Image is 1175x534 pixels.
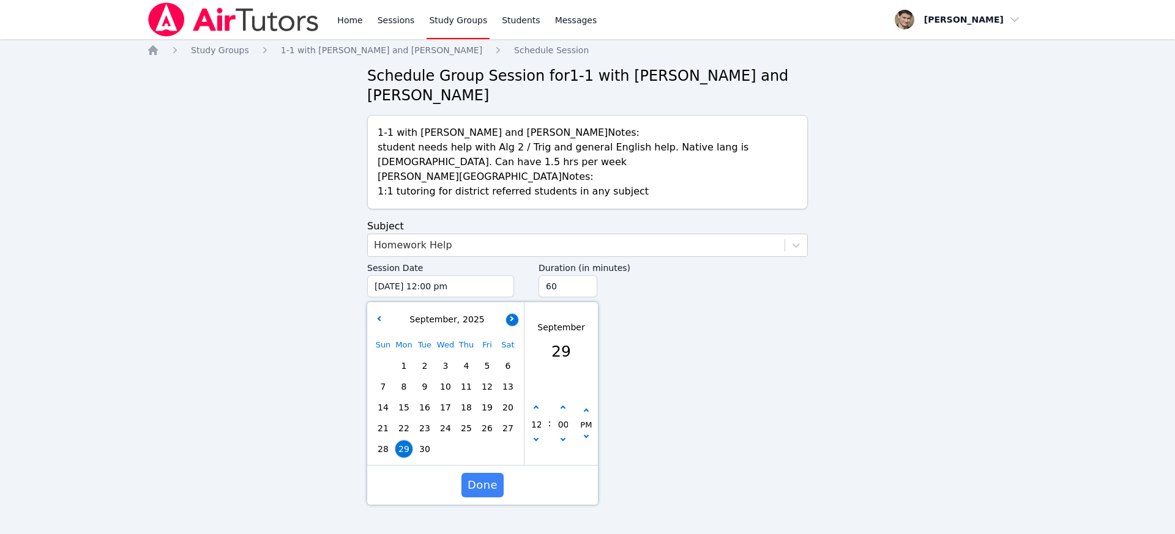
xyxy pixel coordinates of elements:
span: 21 [375,420,392,437]
div: Choose Tuesday September 30 of 2025 [414,439,435,459]
span: Study Groups [191,45,249,55]
button: Done [461,473,504,497]
span: 23 [416,420,433,437]
span: 1-1 with [PERSON_NAME] and [PERSON_NAME] [281,45,482,55]
div: Choose Thursday September 25 of 2025 [456,418,477,439]
div: Choose Monday September 29 of 2025 [394,439,414,459]
label: Subject [367,220,404,232]
div: Choose Friday September 19 of 2025 [477,397,498,418]
span: 1 [395,357,412,374]
div: Choose Saturday October 04 of 2025 [498,439,518,459]
div: Choose Sunday September 07 of 2025 [373,376,394,397]
p: student needs help with Alg 2 / Trig and general English help. Native lang is [DEMOGRAPHIC_DATA].... [378,140,797,169]
span: 20 [499,399,517,416]
span: 12 [479,378,496,395]
span: 3 [437,357,454,374]
span: 29 [395,440,412,458]
div: Homework Help [374,238,452,253]
label: Duration (in minutes) [539,257,808,275]
div: September [537,321,584,334]
div: Choose Sunday September 21 of 2025 [373,418,394,439]
span: Messages [555,14,597,26]
label: Session Date [367,257,514,275]
div: Choose Sunday September 14 of 2025 [373,397,394,418]
span: 17 [437,399,454,416]
div: Choose Saturday September 20 of 2025 [498,397,518,418]
div: Choose Friday September 05 of 2025 [477,355,498,376]
span: 7 [375,378,392,395]
span: 6 [499,357,517,374]
div: Choose Monday September 22 of 2025 [394,418,414,439]
div: Choose Thursday September 04 of 2025 [456,355,477,376]
div: Choose Thursday September 18 of 2025 [456,397,477,418]
span: 27 [499,420,517,437]
div: Mon [394,335,414,355]
span: 4 [458,357,475,374]
div: Choose Friday September 26 of 2025 [477,418,498,439]
div: Choose Wednesday September 24 of 2025 [435,418,456,439]
div: , [406,313,484,326]
span: 2025 [460,314,485,324]
span: 25 [458,420,475,437]
span: 28 [375,440,392,458]
span: 16 [416,399,433,416]
div: Choose Wednesday October 01 of 2025 [435,439,456,459]
h2: Schedule Group Session for 1-1 with [PERSON_NAME] and [PERSON_NAME] [367,66,808,105]
span: 30 [416,440,433,458]
div: Choose Wednesday September 10 of 2025 [435,376,456,397]
span: 13 [499,378,517,395]
div: Choose Sunday September 28 of 2025 [373,439,394,459]
span: 22 [395,420,412,437]
span: 24 [437,420,454,437]
span: September [406,314,457,324]
div: Choose Tuesday September 16 of 2025 [414,397,435,418]
div: Choose Wednesday September 17 of 2025 [435,397,456,418]
span: 1-1 with [PERSON_NAME] and [PERSON_NAME] Notes: [378,127,640,138]
span: 11 [458,378,475,395]
span: 5 [479,357,496,374]
span: [PERSON_NAME][GEOGRAPHIC_DATA] Notes: [378,171,594,182]
span: 26 [479,420,496,437]
div: Thu [456,335,477,355]
span: : [548,384,551,463]
div: Choose Friday September 12 of 2025 [477,376,498,397]
div: Choose Wednesday September 03 of 2025 [435,355,456,376]
div: PM [580,418,592,432]
div: Choose Thursday October 02 of 2025 [456,439,477,459]
div: Choose Sunday August 31 of 2025 [373,355,394,376]
span: 15 [395,399,412,416]
a: Study Groups [191,44,249,56]
div: Sat [498,335,518,355]
div: Choose Monday September 08 of 2025 [394,376,414,397]
div: Choose Saturday September 06 of 2025 [498,355,518,376]
div: Choose Tuesday September 02 of 2025 [414,355,435,376]
img: Air Tutors [147,2,320,37]
div: Choose Tuesday September 23 of 2025 [414,418,435,439]
span: 2 [416,357,433,374]
div: Sun [373,335,394,355]
div: 29 [537,340,584,363]
span: 10 [437,378,454,395]
nav: Breadcrumb [147,44,1028,56]
div: Choose Monday September 15 of 2025 [394,397,414,418]
span: 18 [458,399,475,416]
div: Choose Thursday September 11 of 2025 [456,376,477,397]
span: Schedule Session [514,45,589,55]
span: 8 [395,378,412,395]
div: Choose Monday September 01 of 2025 [394,355,414,376]
span: 14 [375,399,392,416]
div: Choose Friday October 03 of 2025 [477,439,498,459]
div: Wed [435,335,456,355]
span: Done [468,477,498,494]
span: 19 [479,399,496,416]
div: Tue [414,335,435,355]
div: Choose Saturday September 13 of 2025 [498,376,518,397]
p: 1:1 tutoring for district referred students in any subject [378,184,797,199]
a: 1-1 with [PERSON_NAME] and [PERSON_NAME] [281,44,482,56]
span: 9 [416,378,433,395]
div: Choose Tuesday September 09 of 2025 [414,376,435,397]
div: Choose Saturday September 27 of 2025 [498,418,518,439]
a: Schedule Session [514,44,589,56]
div: Fri [477,335,498,355]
